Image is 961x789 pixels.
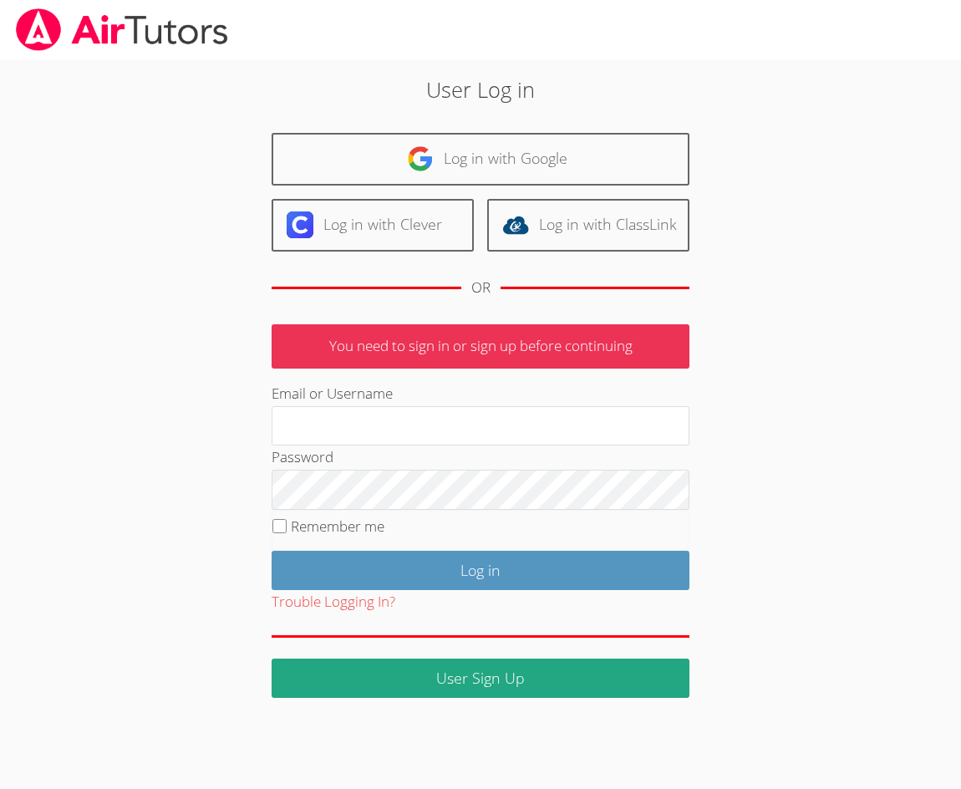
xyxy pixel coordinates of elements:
div: OR [471,276,491,300]
a: Log in with Clever [272,199,474,252]
p: You need to sign in or sign up before continuing [272,324,689,369]
a: Log in with ClassLink [487,199,689,252]
label: Remember me [291,517,384,536]
h2: User Log in [221,74,740,105]
a: User Sign Up [272,659,689,698]
label: Password [272,447,333,466]
img: airtutors_banner-c4298cdbf04f3fff15de1276eac7730deb9818008684d7c2e4769d2f7ddbe033.png [14,8,230,51]
input: Log in [272,551,689,590]
img: google-logo-50288ca7cdecda66e5e0955fdab243c47b7ad437acaf1139b6f446037453330a.svg [407,145,434,172]
a: Log in with Google [272,133,689,186]
label: Email or Username [272,384,393,403]
img: classlink-logo-d6bb404cc1216ec64c9a2012d9dc4662098be43eaf13dc465df04b49fa7ab582.svg [502,211,529,238]
img: clever-logo-6eab21bc6e7a338710f1a6ff85c0baf02591cd810cc4098c63d3a4b26e2feb20.svg [287,211,313,238]
button: Trouble Logging In? [272,590,395,614]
